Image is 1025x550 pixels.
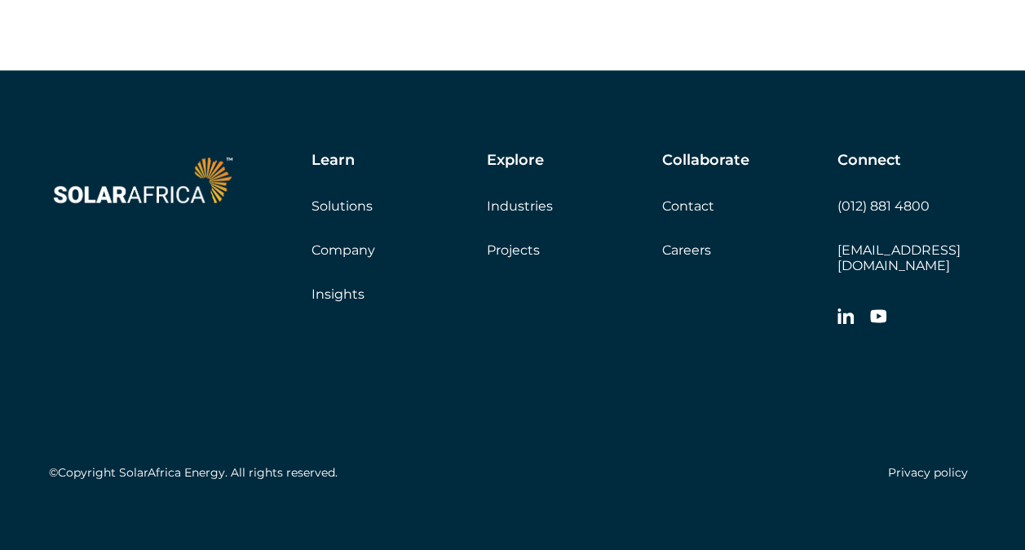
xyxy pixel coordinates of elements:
[837,242,961,273] a: [EMAIL_ADDRESS][DOMAIN_NAME]
[311,152,355,170] h5: Learn
[311,198,373,214] a: Solutions
[837,198,930,214] a: (012) 881 4800
[311,242,375,258] a: Company
[662,198,714,214] a: Contact
[662,152,749,170] h5: Collaborate
[487,242,540,258] a: Projects
[487,152,544,170] h5: Explore
[888,464,968,479] a: Privacy policy
[837,152,901,170] h5: Connect
[662,242,711,258] a: Careers
[311,286,364,302] a: Insights
[49,465,338,479] h5: ©Copyright SolarAfrica Energy. All rights reserved.
[487,198,553,214] a: Industries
